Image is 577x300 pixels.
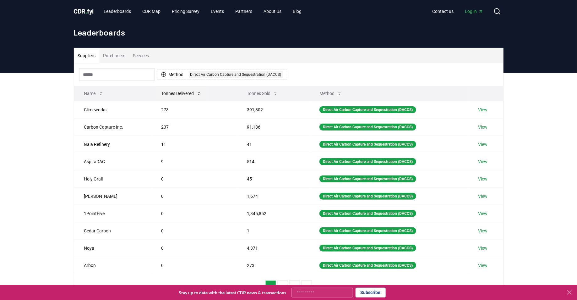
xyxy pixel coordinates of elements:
[129,48,153,63] button: Services
[237,205,309,222] td: 1,345,852
[74,136,151,153] td: Gaia Refinery
[319,227,416,234] div: Direct Air Carbon Capture and Sequestration (DACCS)
[206,6,229,17] a: Events
[288,6,307,17] a: Blog
[478,124,488,130] a: View
[74,205,151,222] td: 1PointFive
[137,6,166,17] a: CDR Map
[237,118,309,136] td: 91,186
[99,6,307,17] nav: Main
[319,175,416,182] div: Direct Air Carbon Capture and Sequestration (DACCS)
[465,8,483,14] span: Log in
[427,6,488,17] nav: Main
[478,141,488,147] a: View
[237,136,309,153] td: 41
[237,170,309,187] td: 45
[74,170,151,187] td: Holy Grail
[478,158,488,165] a: View
[478,210,488,217] a: View
[259,6,286,17] a: About Us
[74,101,151,118] td: Climeworks
[151,187,237,205] td: 0
[277,281,288,293] button: 2
[478,245,488,251] a: View
[151,101,237,118] td: 273
[74,187,151,205] td: [PERSON_NAME]
[151,205,237,222] td: 0
[237,101,309,118] td: 391,802
[237,222,309,239] td: 1
[74,8,94,15] span: CDR fyi
[151,136,237,153] td: 11
[237,257,309,274] td: 273
[319,158,416,165] div: Direct Air Carbon Capture and Sequestration (DACCS)
[151,239,237,257] td: 0
[478,262,488,269] a: View
[99,6,136,17] a: Leaderboards
[301,281,312,293] button: 4
[74,7,94,16] a: CDR.fyi
[319,124,416,131] div: Direct Air Carbon Capture and Sequestration (DACCS)
[167,6,204,17] a: Pricing Survey
[156,87,206,100] button: Tonnes Delivered
[74,222,151,239] td: Cedar Carbon
[151,170,237,187] td: 0
[151,118,237,136] td: 237
[460,6,488,17] a: Log in
[74,257,151,274] td: Arbon
[319,245,416,252] div: Direct Air Carbon Capture and Sequestration (DACCS)
[237,187,309,205] td: 1,674
[319,106,416,113] div: Direct Air Carbon Capture and Sequestration (DACCS)
[478,107,488,113] a: View
[319,193,416,200] div: Direct Air Carbon Capture and Sequestration (DACCS)
[478,176,488,182] a: View
[478,228,488,234] a: View
[319,141,416,148] div: Direct Air Carbon Capture and Sequestration (DACCS)
[100,48,129,63] button: Purchasers
[237,153,309,170] td: 514
[151,222,237,239] td: 0
[230,6,257,17] a: Partners
[74,48,100,63] button: Suppliers
[74,239,151,257] td: Noya
[427,6,459,17] a: Contact us
[319,262,416,269] div: Direct Air Carbon Capture and Sequestration (DACCS)
[74,153,151,170] td: AspiraDAC
[265,281,276,293] button: 1
[85,8,87,15] span: .
[313,281,324,293] button: next page
[157,69,287,80] button: MethodDirect Air Carbon Capture and Sequestration (DACCS)
[289,281,300,293] button: 3
[319,210,416,217] div: Direct Air Carbon Capture and Sequestration (DACCS)
[151,153,237,170] td: 9
[242,87,283,100] button: Tonnes Sold
[151,257,237,274] td: 0
[314,87,347,100] button: Method
[79,87,108,100] button: Name
[189,71,283,78] div: Direct Air Carbon Capture and Sequestration (DACCS)
[74,28,504,38] h1: Leaderboards
[478,193,488,199] a: View
[237,239,309,257] td: 4,371
[74,118,151,136] td: Carbon Capture Inc.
